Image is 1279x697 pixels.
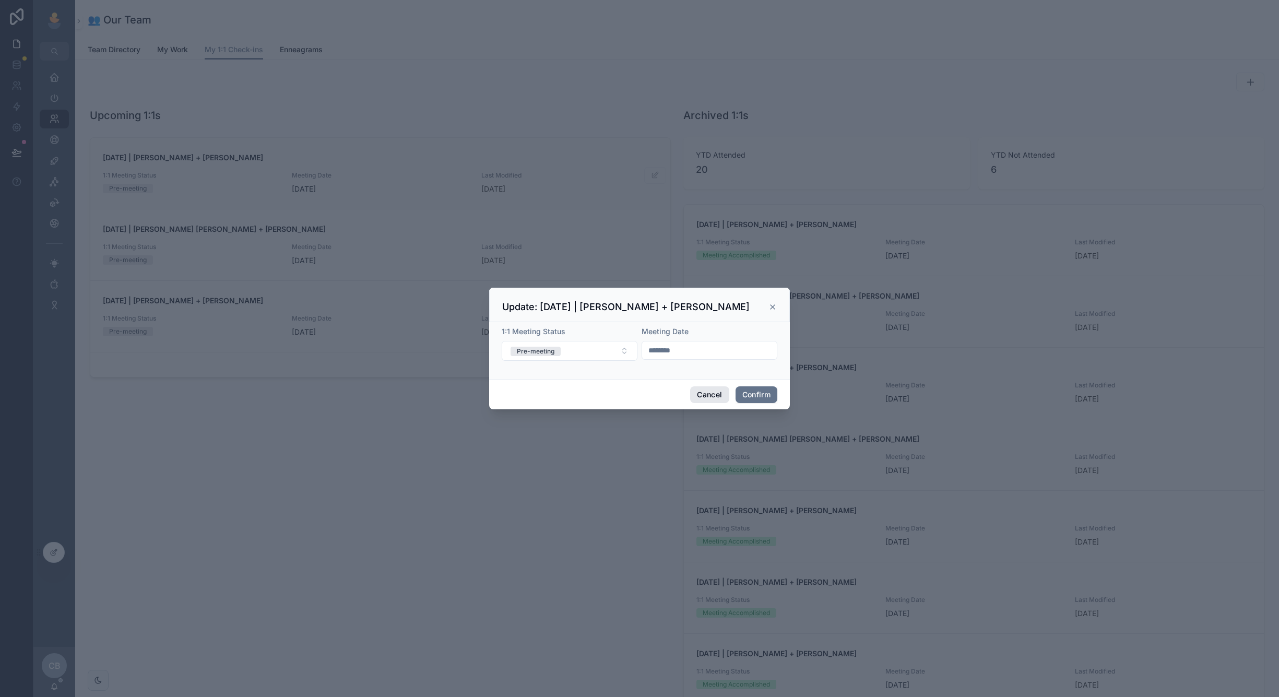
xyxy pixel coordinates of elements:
[502,327,565,336] span: 1:1 Meeting Status
[642,327,689,336] span: Meeting Date
[690,386,729,403] button: Cancel
[517,347,554,356] div: Pre-meeting
[502,341,637,361] button: Select Button
[736,386,777,403] button: Confirm
[502,301,750,313] h3: Update: [DATE] | [PERSON_NAME] + [PERSON_NAME]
